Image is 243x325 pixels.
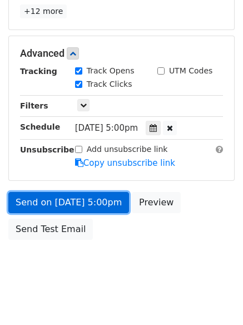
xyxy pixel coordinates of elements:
[20,47,223,60] h5: Advanced
[20,67,57,76] strong: Tracking
[20,145,75,154] strong: Unsubscribe
[187,272,243,325] iframe: Chat Widget
[20,122,60,131] strong: Schedule
[75,158,175,168] a: Copy unsubscribe link
[20,4,67,18] a: +12 more
[20,101,48,110] strong: Filters
[8,219,93,240] a: Send Test Email
[169,65,212,77] label: UTM Codes
[87,65,135,77] label: Track Opens
[87,144,168,155] label: Add unsubscribe link
[87,78,132,90] label: Track Clicks
[8,192,129,213] a: Send on [DATE] 5:00pm
[132,192,181,213] a: Preview
[75,123,138,133] span: [DATE] 5:00pm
